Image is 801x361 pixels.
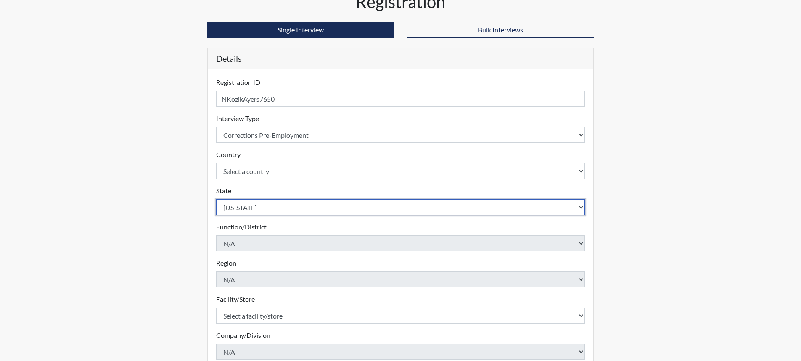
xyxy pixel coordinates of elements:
[216,222,267,232] label: Function/District
[216,91,585,107] input: Insert a Registration ID, which needs to be a unique alphanumeric value for each interviewee
[407,22,594,38] button: Bulk Interviews
[207,22,394,38] button: Single Interview
[216,294,255,304] label: Facility/Store
[216,186,231,196] label: State
[216,258,236,268] label: Region
[216,113,259,124] label: Interview Type
[208,48,594,69] h5: Details
[216,150,241,160] label: Country
[216,330,270,340] label: Company/Division
[216,77,260,87] label: Registration ID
